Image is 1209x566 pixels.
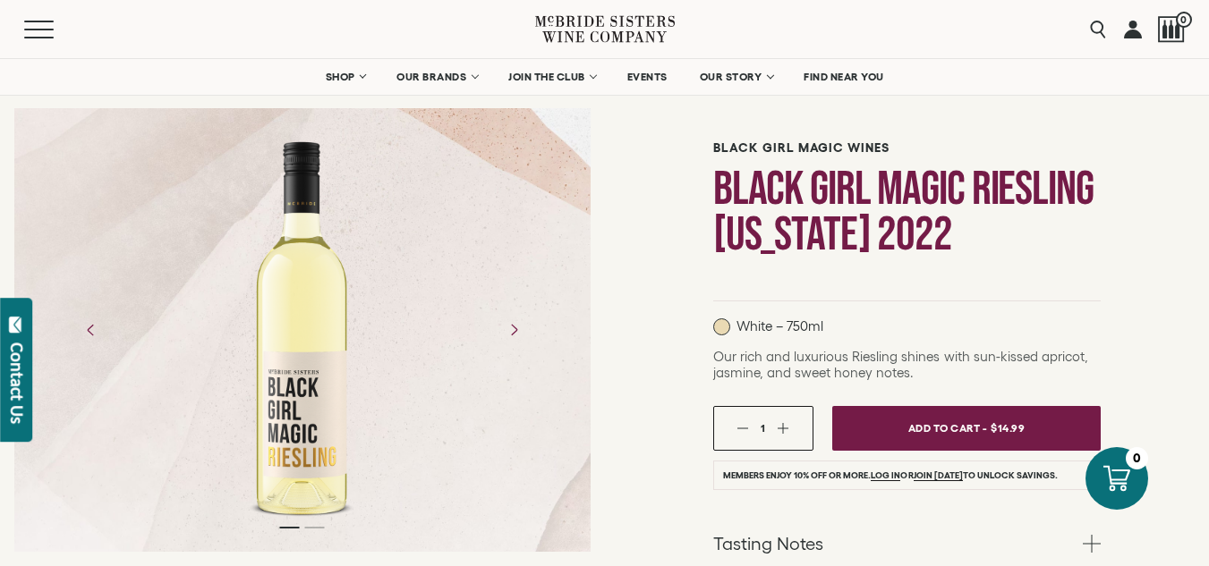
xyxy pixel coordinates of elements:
h6: Black Girl Magic Wines [713,140,1101,156]
span: JOIN THE CLUB [508,71,585,83]
span: $14.99 [991,415,1025,441]
span: OUR BRANDS [396,71,466,83]
span: EVENTS [627,71,668,83]
a: FIND NEAR YOU [792,59,896,95]
h1: Black Girl Magic Riesling [US_STATE] 2022 [713,166,1101,258]
a: OUR STORY [688,59,784,95]
a: join [DATE] [914,470,963,481]
div: Contact Us [8,342,26,424]
li: Page dot 2 [305,527,325,528]
a: JOIN THE CLUB [497,59,607,95]
span: 0 [1176,12,1192,28]
button: Next [490,307,537,353]
span: OUR STORY [700,71,762,83]
span: Add To Cart - [908,415,987,441]
a: SHOP [313,59,376,95]
button: Mobile Menu Trigger [24,21,89,38]
button: Previous [68,307,115,353]
div: 0 [1126,447,1148,469]
a: EVENTS [616,59,679,95]
span: 1 [761,422,765,434]
span: Our rich and luxurious Riesling shines with sun-kissed apricot, jasmine, and sweet honey notes. [713,349,1088,380]
span: SHOP [325,71,355,83]
a: Log in [871,470,900,481]
li: Page dot 1 [280,527,300,528]
button: Add To Cart - $14.99 [832,406,1101,451]
li: Members enjoy 10% off or more. or to unlock savings. [713,460,1101,490]
a: OUR BRANDS [385,59,488,95]
p: White – 750ml [713,318,823,335]
span: FIND NEAR YOU [804,71,884,83]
